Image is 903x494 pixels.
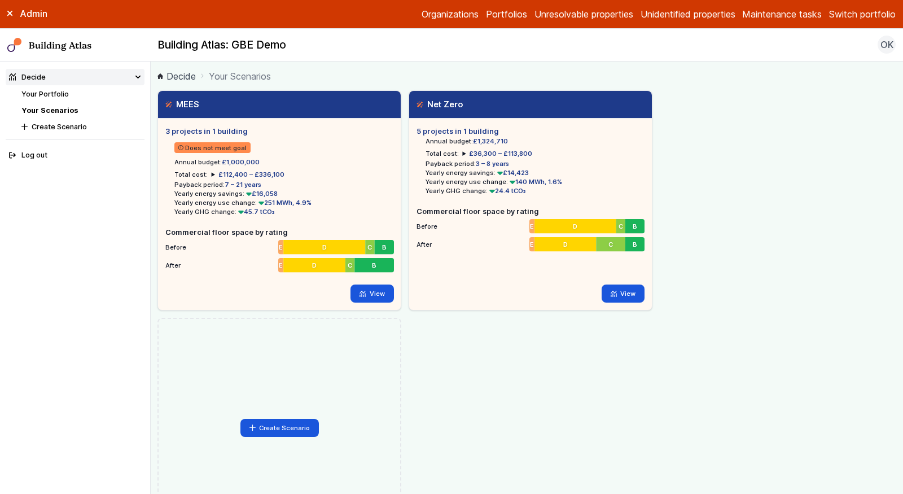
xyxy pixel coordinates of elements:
[426,186,645,195] li: Yearly GHG change:
[174,198,393,207] li: Yearly energy use change:
[563,240,568,249] span: D
[602,285,645,303] a: View
[508,178,562,186] span: 140 MWh, 1.6%
[573,222,577,231] span: D
[218,171,284,178] span: £112,400 – £336,100
[174,207,393,216] li: Yearly GHG change:
[426,168,645,177] li: Yearly energy savings:
[633,240,637,249] span: B
[372,261,376,270] span: B
[165,227,393,238] h5: Commercial floor space by rating
[619,222,623,231] span: C
[426,177,645,186] li: Yearly energy use change:
[534,7,633,21] a: Unresolvable properties
[742,7,822,21] a: Maintenance tasks
[236,208,275,216] span: 45.7 tCO₂
[417,217,645,231] li: Before
[21,90,69,98] a: Your Portfolio
[157,38,286,53] h2: Building Atlas: GBE Demo
[608,240,613,249] span: C
[469,150,532,158] span: £36,300 – £113,800
[417,235,645,250] li: After
[174,142,251,153] span: Does not meet goal
[322,243,326,252] span: D
[222,158,260,166] span: £1,000,000
[488,187,526,195] span: 24.4 tCO₂
[165,98,199,111] h3: MEES
[257,199,312,207] span: 251 MWh, 4.9%
[7,38,22,53] img: main-0bbd2752.svg
[21,106,78,115] a: Your Scenarios
[209,69,271,83] span: Your Scenarios
[174,158,393,167] li: Annual budget:
[473,137,508,145] span: £1,324,710
[244,190,278,198] span: £16,058
[530,222,534,231] span: E
[426,159,645,168] li: Payback period:
[417,126,645,137] h5: 5 projects in 1 building
[279,243,283,252] span: E
[18,119,144,135] button: Create Scenario
[348,261,352,270] span: C
[157,69,196,83] a: Decide
[350,285,394,303] a: View
[225,181,261,189] span: 7 – 21 years
[878,36,896,54] button: OK
[6,147,144,164] button: Log out
[462,149,532,158] summary: £36,300 – £113,800
[165,126,393,137] h5: 3 projects in 1 building
[641,7,735,21] a: Unidentified properties
[829,7,896,21] button: Switch portfolio
[530,240,534,249] span: E
[6,69,144,85] summary: Decide
[496,169,529,177] span: £14,423
[382,243,386,252] span: B
[279,261,283,270] span: E
[174,170,208,179] h6: Total cost:
[165,238,393,252] li: Before
[9,72,46,82] div: Decide
[880,38,893,51] span: OK
[174,180,393,189] li: Payback period:
[240,419,319,437] button: Create Scenario
[422,7,479,21] a: Organizations
[367,243,372,252] span: C
[417,206,645,217] h5: Commercial floor space by rating
[426,149,459,158] h6: Total cost:
[417,98,463,111] h3: Net Zero
[174,189,393,198] li: Yearly energy savings:
[426,137,645,146] li: Annual budget:
[476,160,509,168] span: 3 – 8 years
[212,170,284,179] summary: £112,400 – £336,100
[312,261,317,270] span: D
[165,256,393,270] li: After
[486,7,527,21] a: Portfolios
[633,222,637,231] span: B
